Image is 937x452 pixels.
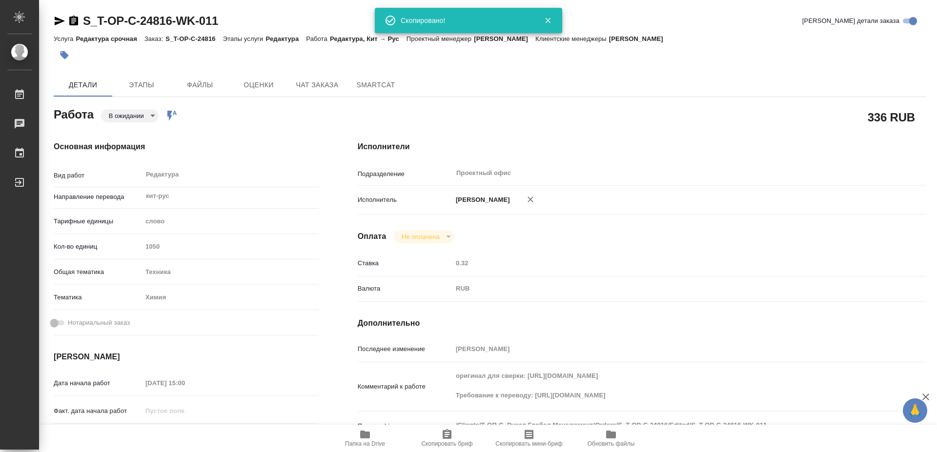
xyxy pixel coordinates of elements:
button: Скопировать бриф [406,425,488,452]
span: Этапы [118,79,165,91]
textarea: оригинал для сверки: [URL][DOMAIN_NAME] Требование к переводу: [URL][DOMAIN_NAME] [452,368,879,404]
span: Файлы [177,79,224,91]
h4: Оплата [358,231,387,242]
p: [PERSON_NAME] [609,35,671,42]
button: Скопировать ссылку [68,15,80,27]
p: Подразделение [358,169,452,179]
p: Тарифные единицы [54,216,142,226]
span: Скопировать мини-бриф [495,440,562,447]
input: Пустое поле [452,256,879,270]
button: 🙏 [903,398,927,423]
a: S_T-OP-C-24816-WK-011 [83,14,218,27]
input: Пустое поле [142,404,227,418]
p: Путь на drive [358,421,452,431]
p: Кол-во единиц [54,242,142,252]
p: Клиентские менеджеры [535,35,609,42]
p: Дата начала работ [54,378,142,388]
button: Скопировать ссылку для ЯМессенджера [54,15,65,27]
span: [PERSON_NAME] детали заказа [802,16,899,26]
button: В ожидании [106,112,147,120]
span: 🙏 [907,400,923,421]
h4: Исполнители [358,141,926,153]
div: В ожидании [101,109,159,122]
p: Услуга [54,35,76,42]
div: В ожидании [394,230,454,243]
button: Закрыть [538,16,558,25]
h4: [PERSON_NAME] [54,351,319,363]
div: Химия [142,289,319,306]
button: Не оплачена [399,233,442,241]
div: Техника [142,264,319,280]
h2: Работа [54,105,94,122]
p: Ставка [358,258,452,268]
span: SmartCat [352,79,399,91]
p: Редактура, Кит → Рус [330,35,407,42]
button: Скопировать мини-бриф [488,425,570,452]
p: Тематика [54,293,142,302]
button: Удалить исполнителя [520,189,541,210]
p: Вид работ [54,171,142,180]
span: Нотариальный заказ [68,318,130,328]
p: Общая тематика [54,267,142,277]
h4: Основная информация [54,141,319,153]
p: [PERSON_NAME] [452,195,510,205]
span: Чат заказа [294,79,341,91]
p: Комментарий к работе [358,382,452,392]
p: Работа [306,35,330,42]
p: Валюта [358,284,452,294]
div: RUB [452,280,879,297]
span: Оценки [235,79,282,91]
p: Факт. дата начала работ [54,406,142,416]
p: S_T-OP-C-24816 [165,35,223,42]
button: Папка на Drive [324,425,406,452]
input: Пустое поле [452,342,879,356]
p: Последнее изменение [358,344,452,354]
span: Папка на Drive [345,440,385,447]
span: Обновить файлы [588,440,635,447]
h2: 336 RUB [868,109,915,125]
input: Пустое поле [142,239,319,254]
p: Этапы услуги [223,35,266,42]
p: [PERSON_NAME] [474,35,535,42]
p: Исполнитель [358,195,452,205]
input: Пустое поле [142,376,227,390]
p: Заказ: [144,35,165,42]
h4: Дополнительно [358,317,926,329]
span: Детали [60,79,106,91]
span: Скопировать бриф [421,440,472,447]
p: Проектный менеджер [407,35,474,42]
p: Редактура срочная [76,35,144,42]
button: Обновить файлы [570,425,652,452]
button: Добавить тэг [54,44,75,66]
div: Скопировано! [401,16,530,25]
textarea: /Clients/Т-ОП-С_Русал Глобал Менеджмент/Orders/S_T-OP-C-24816/Edited/S_T-OP-C-24816-WK-011 [452,417,879,433]
p: Редактура [266,35,306,42]
p: Направление перевода [54,192,142,202]
div: слово [142,213,319,230]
